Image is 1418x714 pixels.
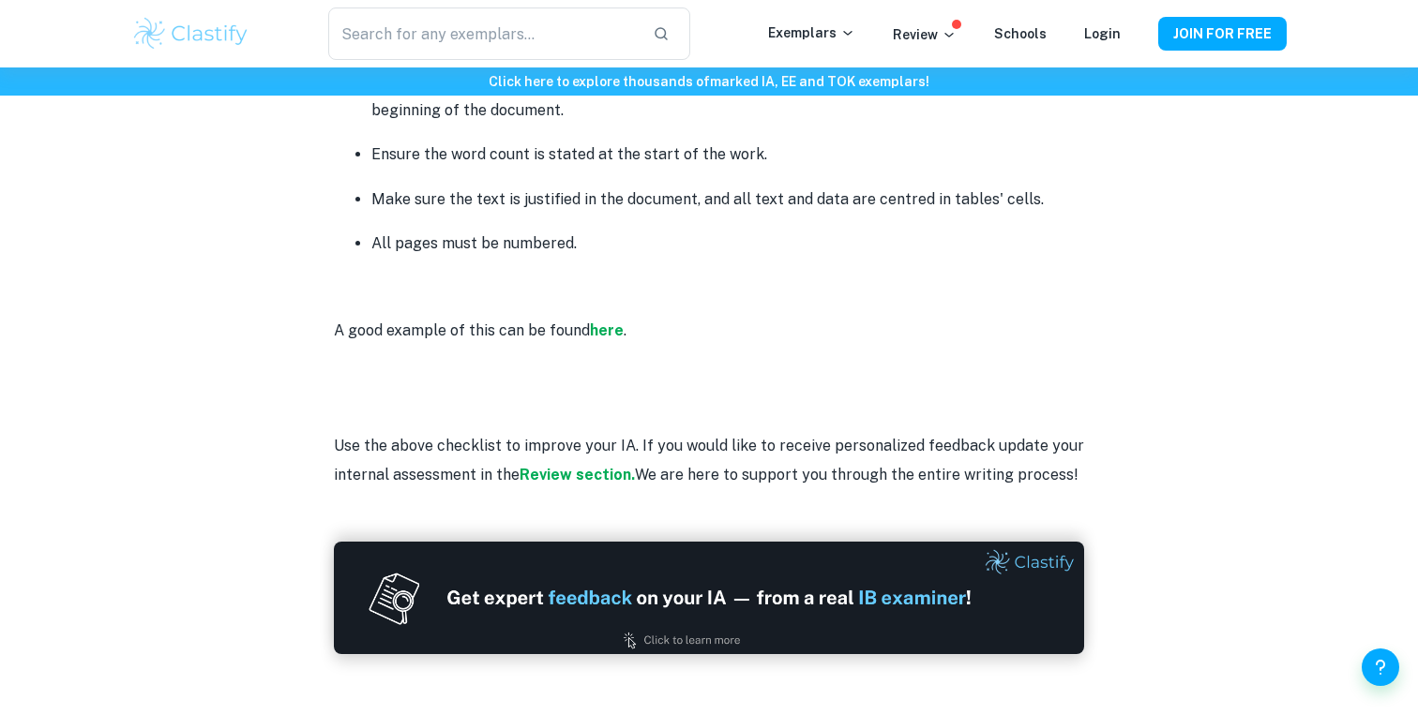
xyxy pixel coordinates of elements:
[994,26,1047,41] a: Schools
[520,466,635,483] a: Review section.
[334,542,1084,654] img: Ad
[328,7,638,60] input: Search for any exemplars...
[635,466,1079,483] span: We are here to support you through the entire writing process!
[371,186,1084,214] p: Make sure the text is justified in the document, and all text and data are centred in tables' cells.
[131,15,250,52] img: Clastify logo
[1362,648,1399,686] button: Help and Feedback
[371,141,1084,169] p: Ensure the word count is stated at the start of the work.
[4,71,1414,92] h6: Click here to explore thousands of marked IA, EE and TOK exemplars !
[334,317,1084,345] p: A good example of this can be found .
[1158,17,1287,51] button: JOIN FOR FREE
[768,22,855,43] p: Exemplars
[893,24,957,45] p: Review
[334,437,1088,483] span: Use the above checklist to improve your IA. If you would like to receive personalized feedback up...
[1084,26,1121,41] a: Login
[371,68,1084,126] p: The IB candidate code for the individual (or group members if applicable) is provided at the begi...
[371,230,1084,258] p: All pages must be numbered.
[590,321,624,339] a: here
